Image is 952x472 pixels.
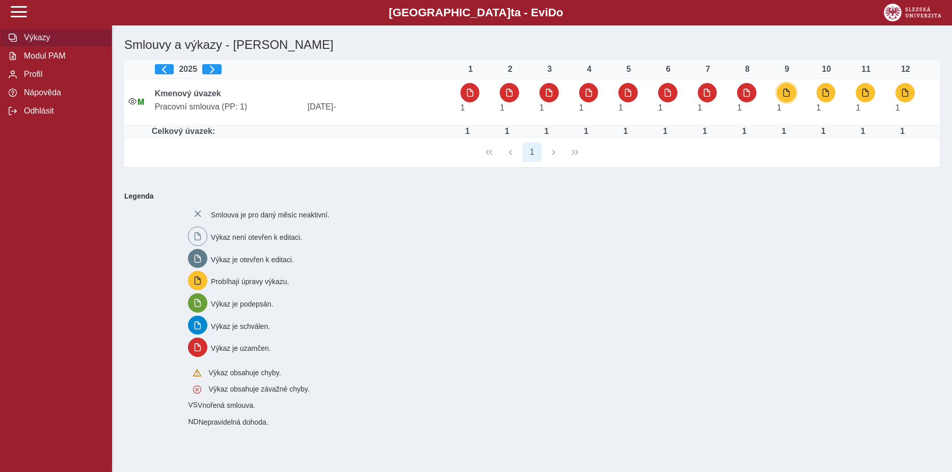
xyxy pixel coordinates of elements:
div: Úvazek : 8 h / den. 40 h / týden. [813,127,834,136]
div: 2025 [155,64,452,74]
h1: Smlouvy a výkazy - [PERSON_NAME] [120,34,806,56]
span: Údaje souhlasí s údaji v Magionu [138,98,144,106]
div: 2 [500,65,520,74]
div: Úvazek : 8 h / den. 40 h / týden. [655,127,675,136]
span: - [333,102,336,111]
b: Legenda [120,188,936,204]
div: 12 [895,65,916,74]
div: Úvazek : 8 h / den. 40 h / týden. [734,127,754,136]
div: Úvazek : 8 h / den. 40 h / týden. [695,127,715,136]
div: Úvazek : 8 h / den. 40 h / týden. [497,127,517,136]
div: 1 [460,65,481,74]
b: [GEOGRAPHIC_DATA] a - Evi [31,6,921,19]
span: Výkaz je schválen. [211,322,270,330]
span: Výkaz obsahuje chyby. [208,369,281,377]
span: Výkaz obsahuje závažné chyby. [208,385,309,393]
span: Úvazek : 8 h / den. 40 h / týden. [895,103,900,112]
div: 9 [777,65,797,74]
span: Modul PAM [21,51,103,61]
span: Výkazy [21,33,103,42]
span: Úvazek : 8 h / den. 40 h / týden. [777,103,781,112]
span: Úvazek : 8 h / den. 40 h / týden. [817,103,821,112]
span: Úvazek : 8 h / den. 40 h / týden. [618,103,623,112]
div: 7 [698,65,718,74]
span: Úvazek : 8 h / den. 40 h / týden. [460,103,465,112]
span: Profil [21,70,103,79]
b: Kmenový úvazek [155,89,221,98]
div: Úvazek : 8 h / den. 40 h / týden. [457,127,478,136]
span: Nápověda [21,88,103,97]
img: logo_web_su.png [884,4,941,21]
div: Úvazek : 8 h / den. 40 h / týden. [536,127,557,136]
td: Celkový úvazek: [151,126,456,137]
span: Probíhají úpravy výkazu. [211,277,289,286]
span: Úvazek : 8 h / den. 40 h / týden. [539,103,544,112]
span: Úvazek : 8 h / den. 40 h / týden. [698,103,702,112]
div: 8 [737,65,757,74]
div: 6 [658,65,678,74]
span: Výkaz je podepsán. [211,300,273,308]
span: [DATE] [304,102,456,112]
span: Pracovní smlouva (PP: 1) [151,102,304,112]
span: Úvazek : 8 h / den. 40 h / týden. [500,103,504,112]
span: Smlouva vnořená do kmene [188,418,198,426]
span: Výkaz je otevřen k editaci. [211,255,294,263]
span: Vnořená smlouva. [198,401,255,409]
span: Úvazek : 8 h / den. 40 h / týden. [658,103,663,112]
div: 5 [618,65,639,74]
div: Úvazek : 8 h / den. 40 h / týden. [892,127,913,136]
div: Úvazek : 8 h / den. 40 h / týden. [774,127,794,136]
i: Smlouva je aktivní [128,97,137,105]
span: o [556,6,563,19]
span: t [510,6,514,19]
span: Výkaz je uzamčen. [211,344,271,352]
span: Úvazek : 8 h / den. 40 h / týden. [579,103,584,112]
div: Úvazek : 8 h / den. 40 h / týden. [853,127,873,136]
div: 10 [817,65,837,74]
span: Úvazek : 8 h / den. 40 h / týden. [737,103,742,112]
span: Smlouva vnořená do kmene [188,401,198,409]
div: 4 [579,65,600,74]
span: D [548,6,556,19]
span: Smlouva je pro daný měsíc neaktivní. [211,211,330,219]
div: 11 [856,65,876,74]
span: Nepravidelná dohoda. [199,418,268,426]
div: Úvazek : 8 h / den. 40 h / týden. [615,127,636,136]
div: Úvazek : 8 h / den. 40 h / týden. [576,127,596,136]
span: Odhlásit [21,106,103,116]
div: 3 [539,65,560,74]
span: Výkaz není otevřen k editaci. [211,233,302,241]
span: Úvazek : 8 h / den. 40 h / týden. [856,103,860,112]
button: 1 [523,143,542,162]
